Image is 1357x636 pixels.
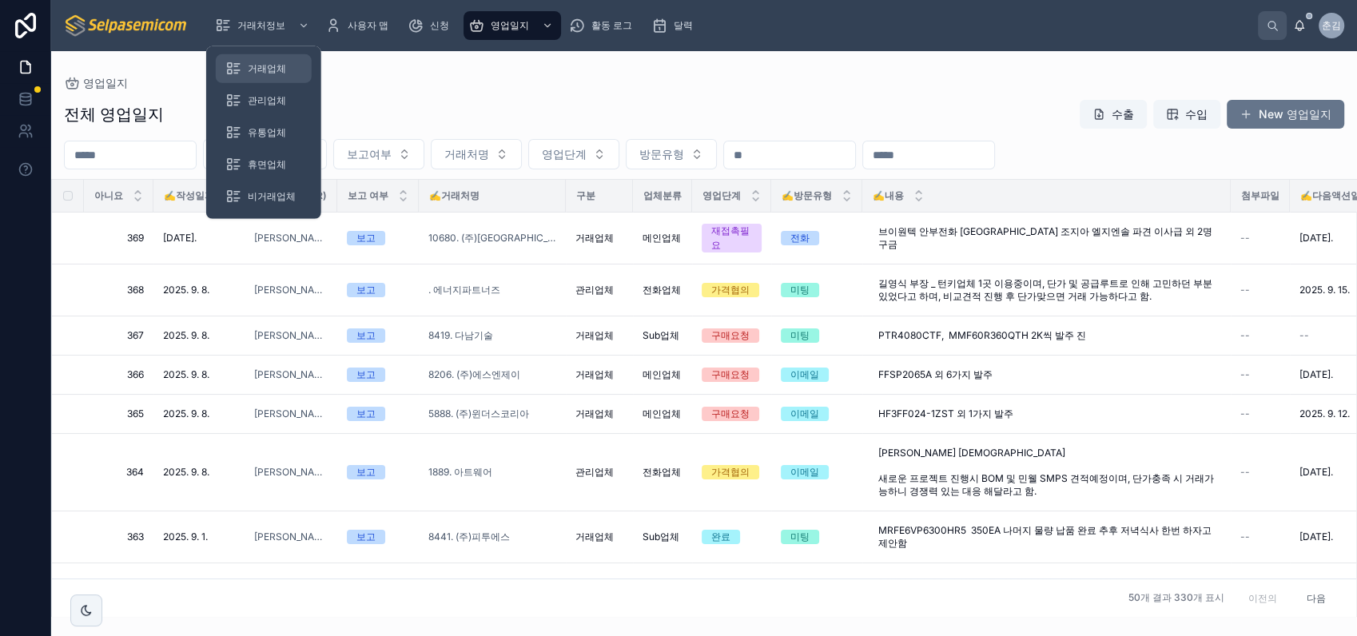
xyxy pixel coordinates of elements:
a: 보고 [347,231,409,245]
a: [PERSON_NAME] [254,407,328,420]
span: 메인업체 [643,232,681,244]
a: Sub업체 [643,531,682,543]
button: 다음 [1295,585,1337,610]
button: 선택 버튼 [431,139,522,169]
a: 365 [103,407,144,420]
a: 2025. 9. 8. [163,466,235,479]
span: 업체분류 [643,189,682,202]
span: ✍️거래처명 [429,189,480,202]
a: [PERSON_NAME] [254,368,328,381]
span: 브이원텍 안부전화 [GEOGRAPHIC_DATA] 조지아 엘지엔솔 파견 이사급 외 2명 구금 [878,225,1215,251]
span: 거래업체 [575,531,614,543]
a: 거래업체 [216,54,312,83]
button: 선택 버튼 [528,139,619,169]
span: 1889. 아트웨어 [428,466,492,479]
span: -- [1299,329,1309,342]
div: 미팅 [790,283,810,297]
a: 미팅 [781,283,853,297]
a: 브이원텍 안부전화 [GEOGRAPHIC_DATA] 조지아 엘지엔솔 파견 이사급 외 2명 구금 [872,219,1221,257]
a: 신청 [403,11,460,40]
span: HF3FF024-1ZST 외 1가지 발주 [878,407,1013,420]
span: [PERSON_NAME] [254,531,328,543]
a: 367 [103,329,144,342]
span: 사용자 맵 [348,19,388,32]
div: 구매요청 [711,328,750,343]
a: -- [1240,531,1280,543]
a: [PERSON_NAME] [254,329,328,342]
a: 보고 [347,283,409,297]
span: 영업단계 [542,146,587,162]
a: [PERSON_NAME] [254,466,328,479]
a: 2025. 9. 1. [163,531,235,543]
a: 비거래업체 [216,182,312,211]
a: 보고 [347,368,409,382]
span: PTR4080CTF, MMF60R360QTH 2K씩 발주 진 [878,329,1086,342]
span: -- [1240,407,1250,420]
a: -- [1240,284,1280,296]
div: 이메일 [790,368,819,382]
span: 2025. 9. 8. [163,407,209,420]
div: 가격협의 [711,465,750,479]
a: 메인업체 [643,407,682,420]
a: 활동 로그 [564,11,643,40]
span: [DATE]. [163,232,197,244]
a: 거래업체 [575,368,623,381]
a: 미팅 [781,530,853,544]
div: 미팅 [790,530,810,544]
span: 2025. 9. 1. [163,531,208,543]
span: [DATE]. [1299,368,1333,381]
span: 2025. 9. 8. [163,284,209,296]
span: 2025. 9. 15. [1299,284,1350,296]
div: 보고 [356,368,376,382]
a: [PERSON_NAME] [254,232,328,244]
span: 달력 [674,19,693,32]
a: 영업일지 [464,11,561,40]
span: 전화업체 [643,284,681,296]
a: 이메일 [781,407,853,421]
button: New 영업일지 [1227,100,1344,129]
a: 363 [103,531,144,543]
span: 거래업체 [248,62,286,75]
span: [DATE]. [1299,232,1333,244]
a: 관리업체 [575,466,623,479]
span: 비거래업체 [248,190,296,203]
div: 보고 [356,530,376,544]
span: 거래업체 [575,329,614,342]
span: -- [1240,232,1250,244]
span: 메인업체 [643,368,681,381]
span: 2025. 9. 8. [163,329,209,342]
a: [PERSON_NAME] [254,284,328,296]
a: -- [1240,232,1280,244]
span: FFSP2065A 외 6가지 발주 [878,368,993,381]
span: 휴면업체 [248,158,286,171]
a: 10680. (주)[GEOGRAPHIC_DATA]텍 [428,232,556,244]
a: 5888. (주)윈더스코리아 [428,407,529,420]
span: -- [1240,531,1250,543]
button: 수출 [1080,100,1147,129]
div: 보고 [356,328,376,343]
div: 보고 [356,283,376,297]
span: 366 [103,368,144,381]
span: 보고여부 [347,146,392,162]
a: P6KE68CA 9월분 12K 납품 10월분 12K 남아있고 11월 부터 24K 3번 FORECAST 발주 진행함 [872,570,1221,608]
a: 8206. (주)에스엔제이 [428,368,520,381]
a: 가격협의 [702,283,762,297]
a: 보고 [347,465,409,479]
a: 2025. 9. 8. [163,368,235,381]
span: 368 [103,284,144,296]
a: 8441. (주)피투에스 [428,531,510,543]
span: 방문유형 [639,146,684,162]
span: 유통업체 [248,126,286,139]
a: -- [1240,368,1280,381]
font: 수출 [1112,106,1134,122]
h1: 전체 영업일지 [64,103,164,125]
span: 50개 결과 330개 표시 [1128,591,1224,604]
a: PTR4080CTF, MMF60R360QTH 2K씩 발주 진 [872,323,1221,348]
